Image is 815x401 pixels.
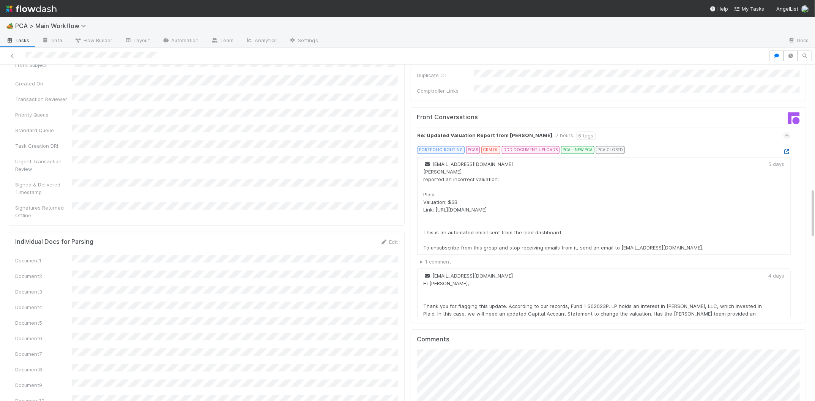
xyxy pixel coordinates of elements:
[36,35,68,47] a: Data
[15,80,72,87] div: Created On
[417,71,474,79] div: Duplicate CT
[15,335,72,342] div: Document6
[15,303,72,311] div: Document4
[15,22,90,30] span: PCA > Main Workflow
[68,35,118,47] a: Flow Builder
[15,381,72,389] div: Document9
[15,181,72,196] div: Signed & Delivered Timestamp
[424,168,703,251] div: [PERSON_NAME] reported an incorrect valuation: Plaid: Valuation: $6B Link: [URL][DOMAIN_NAME] Thi...
[15,95,72,103] div: Transaction Reviewer
[768,272,784,279] div: 4 days
[156,35,205,47] a: Automation
[283,35,324,47] a: Settings
[734,6,764,12] span: My Tasks
[6,22,14,29] span: 🏕️
[15,61,72,69] div: Front Subject
[418,146,465,153] div: PORTFOLIO ROUTING
[15,366,72,373] div: Document8
[15,350,72,358] div: Document7
[6,2,57,15] img: logo-inverted-e16ddd16eac7371096b0.svg
[420,258,791,265] summary: 1 comment
[417,114,603,121] h5: Front Conversations
[6,36,30,44] span: Tasks
[466,146,480,153] div: PCAS
[782,35,815,47] a: Docs
[417,87,474,95] div: Comptroller Links
[240,35,283,47] a: Analytics
[768,160,784,168] div: 5 days
[380,239,398,245] a: Edit
[710,5,728,13] div: Help
[15,319,72,327] div: Document5
[15,288,72,295] div: Document3
[418,131,553,140] strong: Re: Updated Valuation Report from [PERSON_NAME]
[15,238,93,246] h5: Individual Docs for Parsing
[788,112,800,124] img: front-logo-b4b721b83371efbadf0a.svg
[15,204,72,219] div: Signatures Returned Offline
[15,257,72,264] div: Document1
[74,36,112,44] span: Flow Builder
[118,35,156,47] a: Layout
[15,158,72,173] div: Urgent Transaction Review
[481,146,500,153] div: CRM DL
[776,6,798,12] span: AngelList
[15,272,72,280] div: Document2
[424,279,769,348] div: Hi [PERSON_NAME], Thank you for flagging this update. According to our records, Fund 1 S02023P, L...
[15,142,72,150] div: Task Creation DRI
[15,126,72,134] div: Standard Queue
[502,146,560,153] div: DDD DOCUMENT UPLOADS
[417,336,800,343] h5: Comments
[15,111,72,118] div: Priority Queue
[596,146,625,153] div: PCA CLOSED
[424,161,513,167] span: [EMAIL_ADDRESS][DOMAIN_NAME]
[734,5,764,13] a: My Tasks
[561,146,594,153] div: PCA - NEW PCA
[556,131,574,140] div: 2 hours
[801,5,809,13] img: avatar_2bce2475-05ee-46d3-9413-d3901f5fa03f.png
[424,273,513,279] span: [EMAIL_ADDRESS][DOMAIN_NAME]
[577,131,596,140] div: 6 tags
[205,35,240,47] a: Team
